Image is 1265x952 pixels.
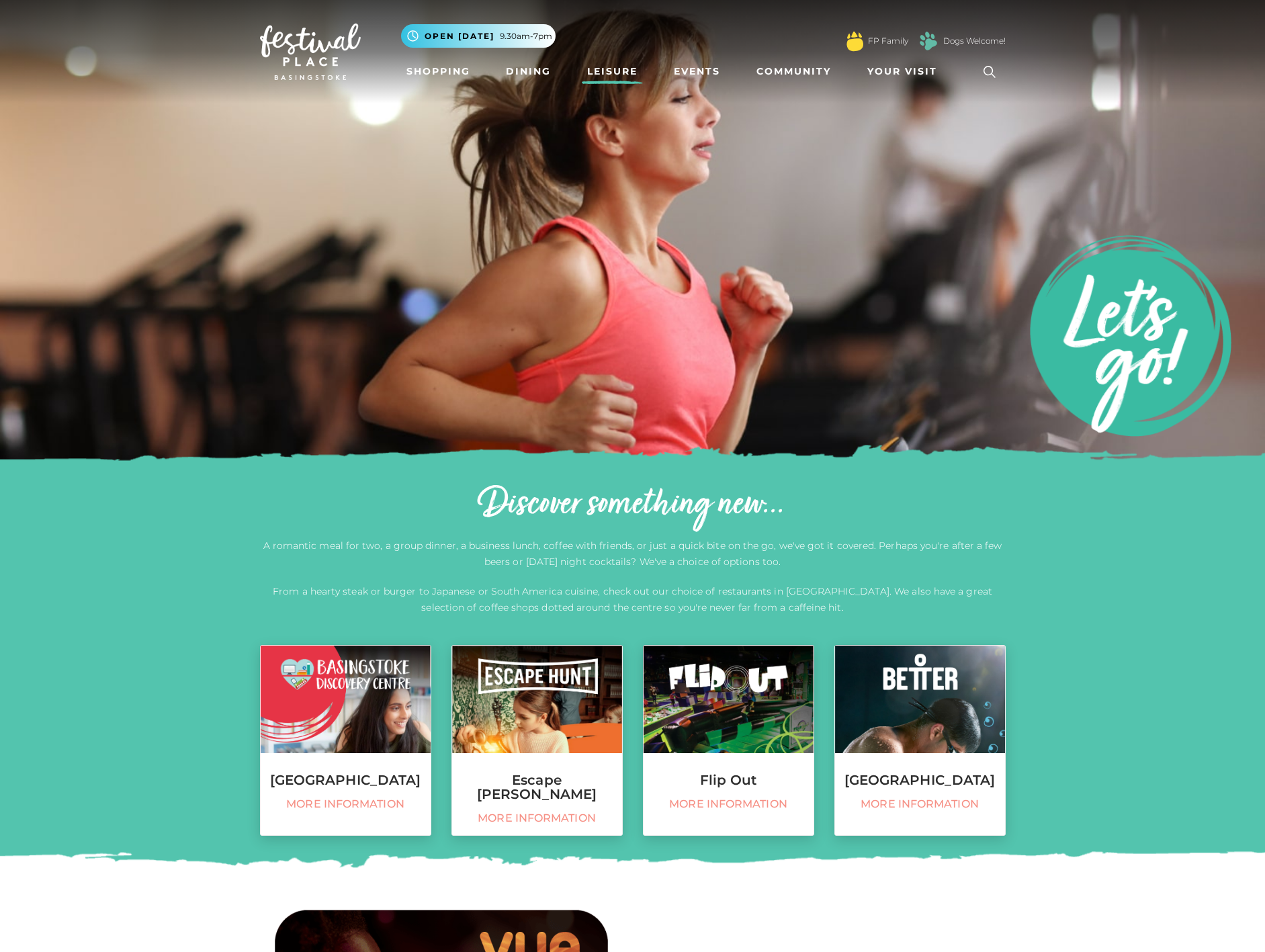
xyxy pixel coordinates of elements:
a: Your Visit [862,59,949,84]
h3: [GEOGRAPHIC_DATA] [261,773,431,787]
h3: Flip Out [644,773,814,787]
button: Open [DATE] 9.30am-7pm [401,24,556,48]
h3: [GEOGRAPHIC_DATA] [835,773,1005,787]
a: Dining [500,59,556,84]
h2: Discover something new... [260,484,1006,527]
a: FP Family [868,35,908,47]
span: Your Visit [867,64,937,79]
span: More information [459,812,615,825]
img: Festival Place Logo [260,24,361,80]
h3: Escape [PERSON_NAME] [452,773,622,802]
span: More information [650,797,807,811]
a: Community [751,59,836,84]
a: Leisure [582,59,643,84]
a: Events [668,59,726,84]
img: Escape Hunt, Festival Place, Basingstoke [452,646,622,753]
p: From a hearty steak or burger to Japanese or South America cuisine, check out our choice of resta... [260,583,1006,615]
a: Shopping [401,59,476,84]
span: Open [DATE] [425,30,494,42]
a: Dogs Welcome! [943,35,1006,47]
span: 9.30am-7pm [500,30,552,42]
span: More information [267,797,424,811]
span: More information [842,797,998,811]
p: A romantic meal for two, a group dinner, a business lunch, coffee with friends, or just a quick b... [260,537,1006,570]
